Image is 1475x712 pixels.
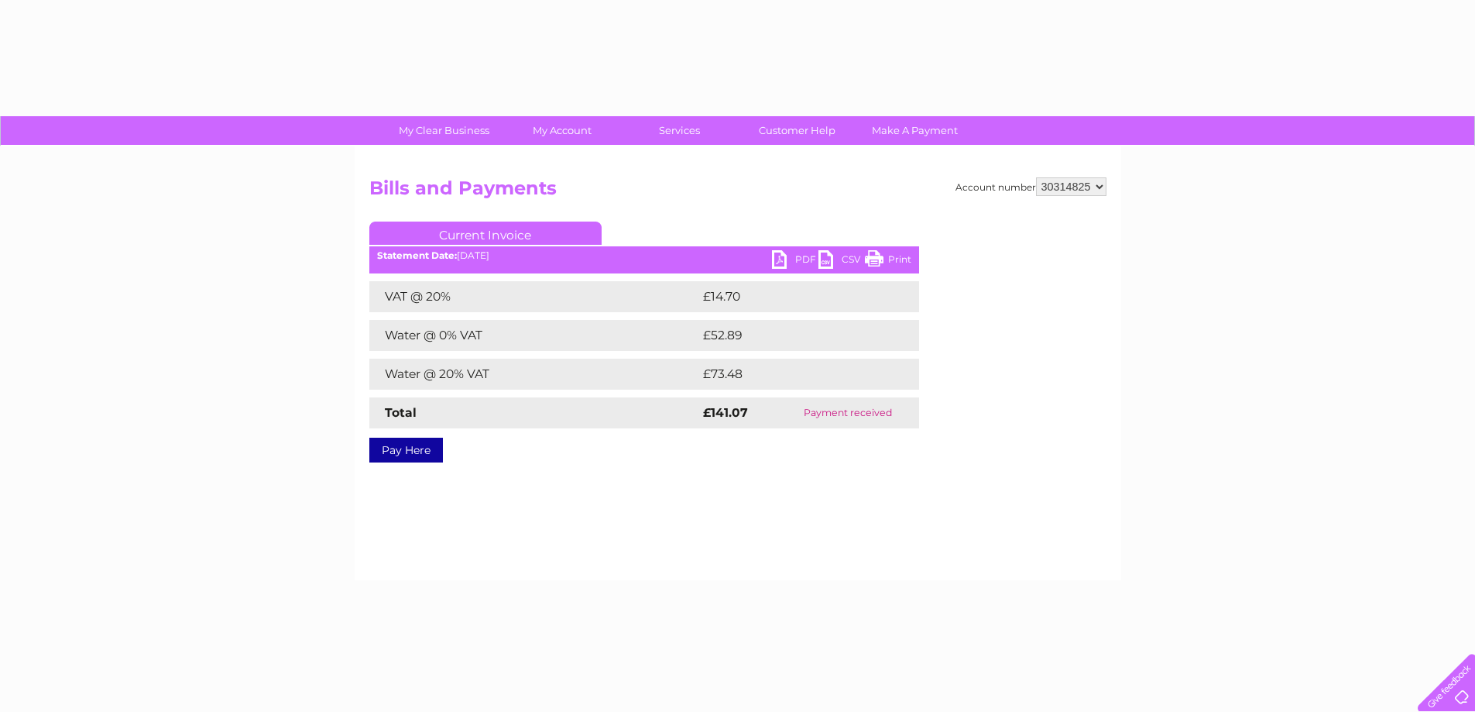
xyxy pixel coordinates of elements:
[733,116,861,145] a: Customer Help
[369,177,1106,207] h2: Bills and Payments
[380,116,508,145] a: My Clear Business
[498,116,626,145] a: My Account
[699,359,888,390] td: £73.48
[369,222,602,245] a: Current Invoice
[369,320,699,351] td: Water @ 0% VAT
[703,405,748,420] strong: £141.07
[369,438,443,463] a: Pay Here
[385,405,417,420] strong: Total
[772,250,818,273] a: PDF
[777,397,918,428] td: Payment received
[818,250,865,273] a: CSV
[955,177,1106,196] div: Account number
[616,116,743,145] a: Services
[851,116,979,145] a: Make A Payment
[369,359,699,390] td: Water @ 20% VAT
[369,250,919,261] div: [DATE]
[369,281,699,312] td: VAT @ 20%
[377,249,457,261] b: Statement Date:
[699,320,888,351] td: £52.89
[699,281,887,312] td: £14.70
[865,250,911,273] a: Print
